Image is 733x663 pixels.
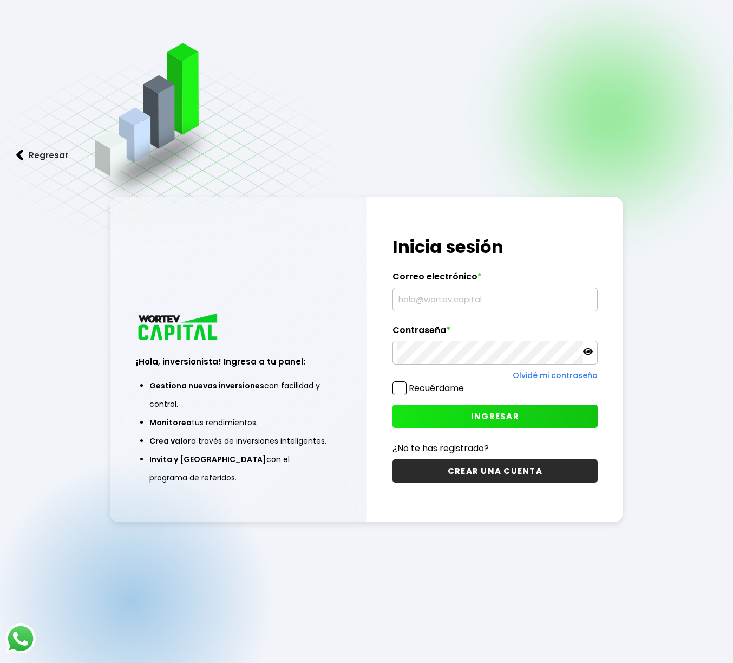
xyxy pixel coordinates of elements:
[392,405,597,428] button: INGRESAR
[136,355,341,368] h3: ¡Hola, inversionista! Ingresa a tu panel:
[149,450,327,487] li: con el programa de referidos.
[397,288,592,311] input: hola@wortev.capital
[149,435,191,446] span: Crea valor
[392,459,597,483] button: CREAR UNA CUENTA
[149,417,192,428] span: Monitorea
[149,432,327,450] li: a través de inversiones inteligentes.
[471,411,519,422] span: INGRESAR
[149,454,266,465] span: Invita y [GEOGRAPHIC_DATA]
[149,380,264,391] span: Gestiona nuevas inversiones
[16,149,24,161] img: flecha izquierda
[392,441,597,483] a: ¿No te has registrado?CREAR UNA CUENTA
[392,234,597,260] h1: Inicia sesión
[392,441,597,455] p: ¿No te has registrado?
[409,382,464,394] label: Recuérdame
[392,271,597,288] label: Correo electrónico
[392,325,597,341] label: Contraseña
[149,413,327,432] li: tus rendimientos.
[149,376,327,413] li: con facilidad y control.
[136,312,221,344] img: logo_wortev_capital
[5,623,36,654] img: logos_whatsapp-icon.242b2217.svg
[513,370,598,381] a: Olvidé mi contraseña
